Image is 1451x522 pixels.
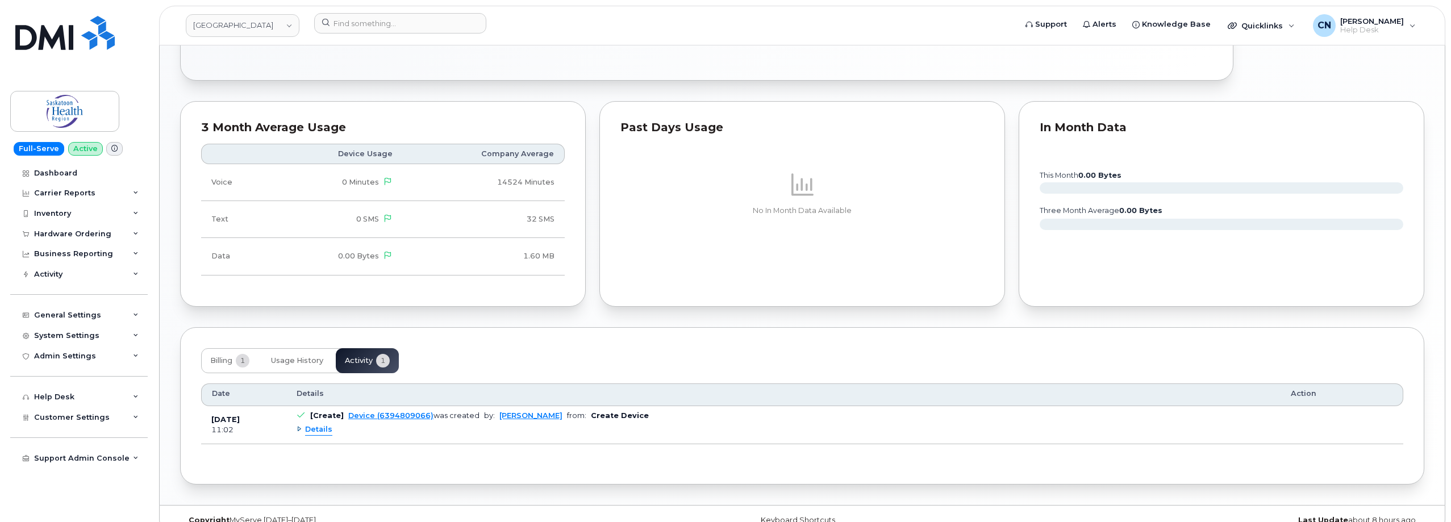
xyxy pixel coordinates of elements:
[348,411,480,420] div: was created
[403,238,565,275] td: 1.60 MB
[297,389,324,399] span: Details
[1040,122,1403,133] div: In Month Data
[1093,19,1116,30] span: Alerts
[1340,26,1404,35] span: Help Desk
[273,144,402,164] th: Device Usage
[271,356,323,365] span: Usage History
[1220,14,1303,37] div: Quicklinks
[1317,19,1331,32] span: CN
[211,425,276,435] div: 11:02
[499,411,562,420] a: [PERSON_NAME]
[210,356,232,365] span: Billing
[1340,16,1404,26] span: [PERSON_NAME]
[201,164,273,201] td: Voice
[1142,19,1211,30] span: Knowledge Base
[1402,473,1442,513] iframe: Messenger Launcher
[356,215,379,223] span: 0 SMS
[591,411,649,420] b: Create Device
[620,206,984,216] p: No In Month Data Available
[1305,14,1424,37] div: Connor Nguyen
[1075,13,1124,36] a: Alerts
[310,411,344,420] b: [Create]
[620,122,984,133] div: Past Days Usage
[1039,171,1121,179] text: this month
[1119,206,1162,215] tspan: 0.00 Bytes
[236,354,249,368] span: 1
[1035,19,1067,30] span: Support
[201,122,565,133] div: 3 Month Average Usage
[201,238,273,275] td: Data
[403,144,565,164] th: Company Average
[484,411,495,420] span: by:
[314,13,486,34] input: Find something...
[342,178,379,186] span: 0 Minutes
[211,415,240,424] b: [DATE]
[403,201,565,238] td: 32 SMS
[338,252,379,260] span: 0.00 Bytes
[348,411,433,420] a: Device (6394809066)
[1018,13,1075,36] a: Support
[567,411,586,420] span: from:
[212,389,230,399] span: Date
[1039,206,1162,215] text: three month average
[1281,383,1403,406] th: Action
[1124,13,1219,36] a: Knowledge Base
[1241,21,1283,30] span: Quicklinks
[305,424,332,435] span: Details
[201,201,273,238] td: Text
[1078,171,1121,179] tspan: 0.00 Bytes
[186,14,299,37] a: Saskatoon Health Region
[403,164,565,201] td: 14524 Minutes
